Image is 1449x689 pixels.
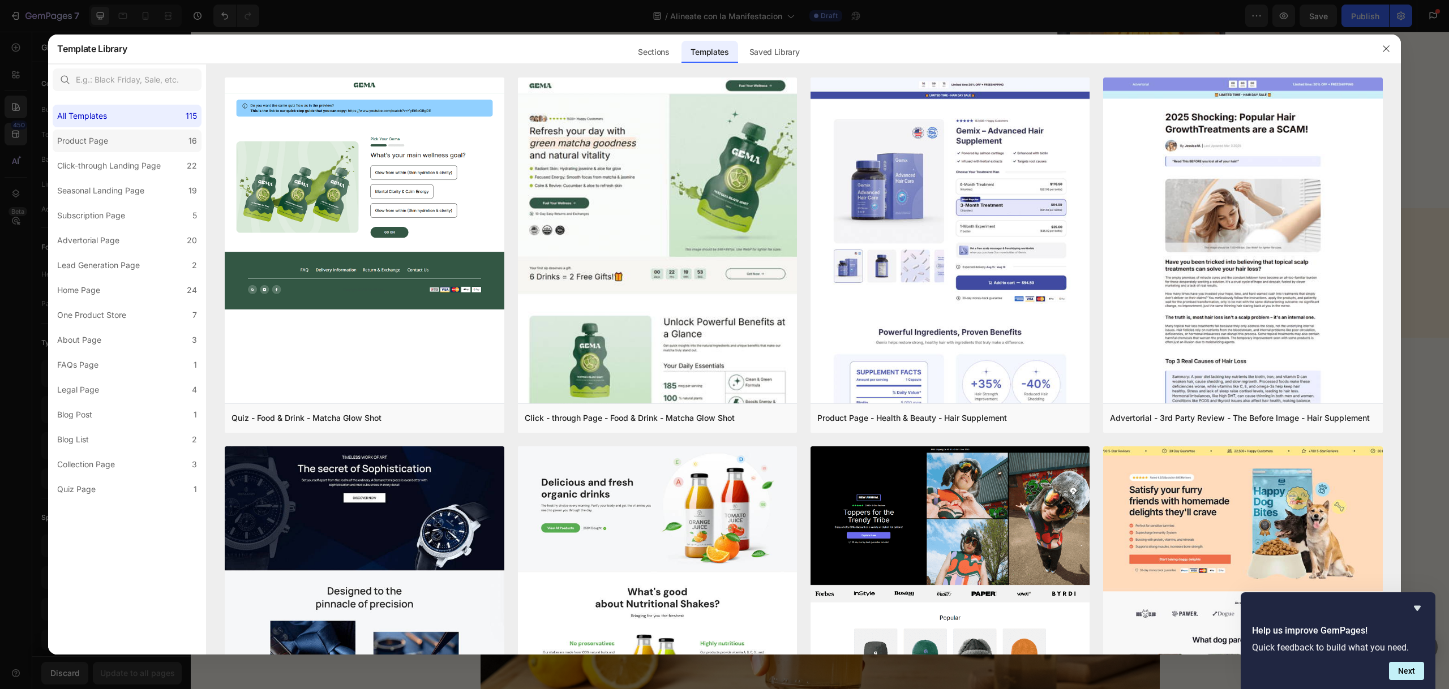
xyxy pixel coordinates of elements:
h2: Template Library [57,34,127,63]
h2: Help us improve GemPages! [1252,624,1424,638]
div: Click - through Page - Food & Drink - Matcha Glow Shot [525,411,735,425]
div: 5 [192,209,197,222]
div: 3 [192,333,197,347]
p: Antioxidant-Rich [310,100,402,114]
div: 22 [187,159,197,173]
div: 24 [187,283,197,297]
div: 115 [186,109,197,123]
div: 20 [187,234,197,247]
div: 4 [192,383,197,397]
div: 1 [194,358,197,372]
button: Next question [1389,662,1424,680]
p: Gut-Friendly Probiotics [310,53,402,66]
div: Sections [629,41,678,63]
a: Shop Now [295,15,448,42]
div: Blog Post [57,408,92,421]
p: Quick feedback to build what you need. [1252,642,1424,653]
div: Advertorial - 3rd Party Review - The Before Image - Hair Supplement [1110,411,1370,425]
div: One Product Store [57,308,126,322]
div: About Page [57,333,101,347]
div: 2 [192,259,197,272]
div: Home Page [57,283,100,297]
div: Templates [681,41,738,63]
div: Help us improve GemPages! [1252,601,1424,680]
img: quiz-1.png [225,77,504,309]
div: 16 [188,134,197,148]
div: Saved Library [740,41,809,63]
div: 2 [192,433,197,446]
div: Click-through Landing Page [57,159,161,173]
div: 19 [188,184,197,197]
h3: Immunity boost [678,256,795,270]
img: gempages_432750572815254551-4bb907ca-f9e8-4efe-b7f9-5d473859e043.jpg [290,430,969,686]
div: Seasonal Landing Page [57,184,144,197]
div: Product Page [57,134,108,148]
p: Kombucha is a fermented tea beverage that has been enjoyed for centuries, with roots tracing back... [639,352,959,399]
h2: Benefits of Kombucha [290,204,969,230]
div: Quiz Page [57,483,96,496]
div: Legal Page [57,383,99,397]
div: 1 [194,483,197,496]
div: Product Page - Health & Beauty - Hair Supplement [817,411,1007,425]
div: Shop Now [342,21,401,36]
h3: Digestive health [329,256,447,270]
div: Subscription Page [57,209,125,222]
h2: Unraveling the Kombucha Mystery [290,351,563,412]
div: 3 [192,458,197,471]
div: FAQs Page [57,358,98,372]
div: 1 [194,408,197,421]
h3: Mental health [503,256,621,270]
h3: Diabetes treatment [851,256,969,270]
div: 7 [192,308,197,322]
div: Blog List [57,433,89,446]
div: Collection Page [57,458,115,471]
div: Advertorial Page [57,234,119,247]
div: Quiz - Food & Drink - Matcha Glow Shot [232,411,381,425]
p: Natural Energy Boost [310,76,402,90]
input: E.g.: Black Friday, Sale, etc. [53,68,202,91]
div: Lead Generation Page [57,259,140,272]
button: Hide survey [1411,601,1424,615]
div: All Templates [57,109,107,123]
